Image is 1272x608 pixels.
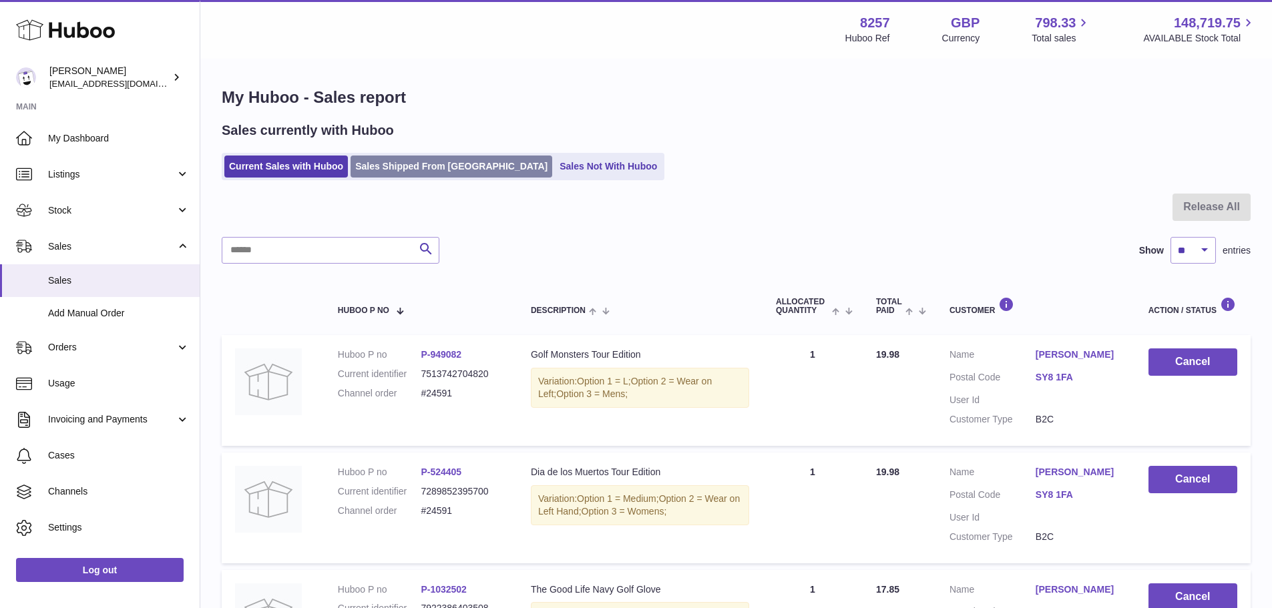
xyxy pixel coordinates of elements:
[16,558,184,582] a: Log out
[1036,371,1122,384] a: SY8 1FA
[48,204,176,217] span: Stock
[763,335,863,446] td: 1
[949,413,1036,426] dt: Customer Type
[1032,14,1091,45] a: 798.33 Total sales
[48,521,190,534] span: Settings
[949,394,1036,406] dt: User Id
[338,583,421,596] dt: Huboo P no
[949,583,1036,599] dt: Name
[48,168,176,181] span: Listings
[949,371,1036,387] dt: Postal Code
[1148,348,1237,376] button: Cancel
[1036,489,1122,501] a: SY8 1FA
[1036,348,1122,361] a: [PERSON_NAME]
[1143,32,1256,45] span: AVAILABLE Stock Total
[577,493,659,504] span: Option 1 = Medium;
[531,583,749,596] div: The Good Life Navy Golf Glove
[951,14,980,32] strong: GBP
[48,377,190,390] span: Usage
[351,156,552,178] a: Sales Shipped From [GEOGRAPHIC_DATA]
[1148,466,1237,493] button: Cancel
[235,348,302,415] img: no-photo.jpg
[763,452,863,563] td: 1
[49,65,170,90] div: [PERSON_NAME]
[776,298,829,315] span: ALLOCATED Quantity
[949,297,1122,315] div: Customer
[48,341,176,354] span: Orders
[1143,14,1256,45] a: 148,719.75 AVAILABLE Stock Total
[555,156,662,178] a: Sales Not With Huboo
[1036,583,1122,596] a: [PERSON_NAME]
[48,413,176,426] span: Invoicing and Payments
[48,132,190,145] span: My Dashboard
[949,531,1036,543] dt: Customer Type
[222,87,1251,108] h1: My Huboo - Sales report
[577,376,631,386] span: Option 1 = L;
[224,156,348,178] a: Current Sales with Huboo
[1036,531,1122,543] dd: B2C
[1174,14,1241,32] span: 148,719.75
[421,349,461,360] a: P-949082
[1223,244,1251,257] span: entries
[338,485,421,498] dt: Current identifier
[338,306,389,315] span: Huboo P no
[949,348,1036,364] dt: Name
[421,467,461,477] a: P-524405
[876,467,899,477] span: 19.98
[531,485,749,525] div: Variation:
[338,387,421,400] dt: Channel order
[531,466,749,479] div: Dia de los Muertos Tour Edition
[48,485,190,498] span: Channels
[538,493,740,517] span: Option 2 = Wear on Left Hand;
[421,505,504,517] dd: #24591
[1148,297,1237,315] div: Action / Status
[860,14,890,32] strong: 8257
[876,584,899,595] span: 17.85
[582,506,667,517] span: Option 3 = Womens;
[338,368,421,380] dt: Current identifier
[48,240,176,253] span: Sales
[48,307,190,320] span: Add Manual Order
[338,505,421,517] dt: Channel order
[421,584,467,595] a: P-1032502
[531,306,586,315] span: Description
[338,348,421,361] dt: Huboo P no
[49,78,196,89] span: [EMAIL_ADDRESS][DOMAIN_NAME]
[421,387,504,400] dd: #24591
[48,449,190,462] span: Cases
[1036,413,1122,426] dd: B2C
[876,298,902,315] span: Total paid
[421,368,504,380] dd: 7513742704820
[949,511,1036,524] dt: User Id
[949,489,1036,505] dt: Postal Code
[1036,466,1122,479] a: [PERSON_NAME]
[1032,32,1091,45] span: Total sales
[531,368,749,408] div: Variation:
[556,388,628,399] span: Option 3 = Mens;
[222,121,394,139] h2: Sales currently with Huboo
[16,67,36,87] img: internalAdmin-8257@internal.huboo.com
[845,32,890,45] div: Huboo Ref
[421,485,504,498] dd: 7289852395700
[942,32,980,45] div: Currency
[949,466,1036,482] dt: Name
[1139,244,1164,257] label: Show
[1035,14,1076,32] span: 798.33
[235,466,302,533] img: no-photo.jpg
[48,274,190,287] span: Sales
[876,349,899,360] span: 19.98
[531,348,749,361] div: Golf Monsters Tour Edition
[338,466,421,479] dt: Huboo P no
